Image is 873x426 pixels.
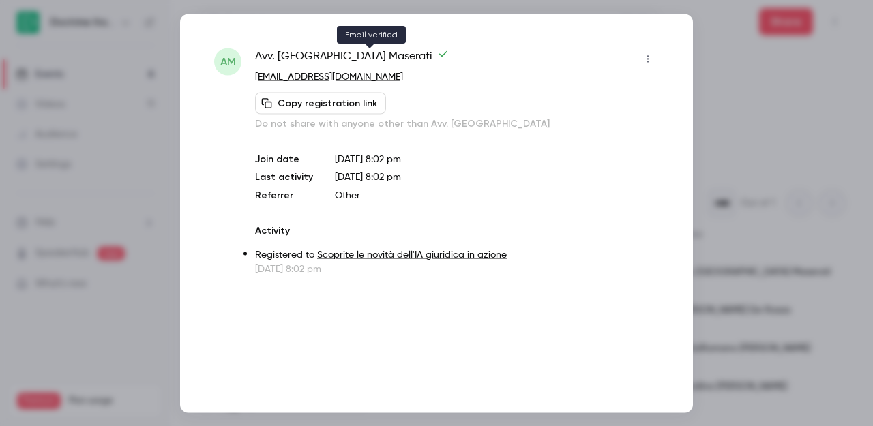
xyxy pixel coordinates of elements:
a: Scoprite le novità dell'IA giuridica in azione [317,249,507,259]
p: Registered to [255,247,659,262]
span: [DATE] 8:02 pm [335,172,401,181]
span: AM [220,53,236,70]
button: Copy registration link [255,92,386,114]
p: [DATE] 8:02 pm [335,152,659,166]
p: Referrer [255,188,313,202]
p: Other [335,188,659,202]
p: Activity [255,224,659,237]
a: [EMAIL_ADDRESS][DOMAIN_NAME] [255,72,403,81]
p: [DATE] 8:02 pm [255,262,659,275]
span: Avv. [GEOGRAPHIC_DATA] Maserati [255,48,449,70]
p: Do not share with anyone other than Avv. [GEOGRAPHIC_DATA] [255,117,659,130]
p: Last activity [255,170,313,184]
p: Join date [255,152,313,166]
